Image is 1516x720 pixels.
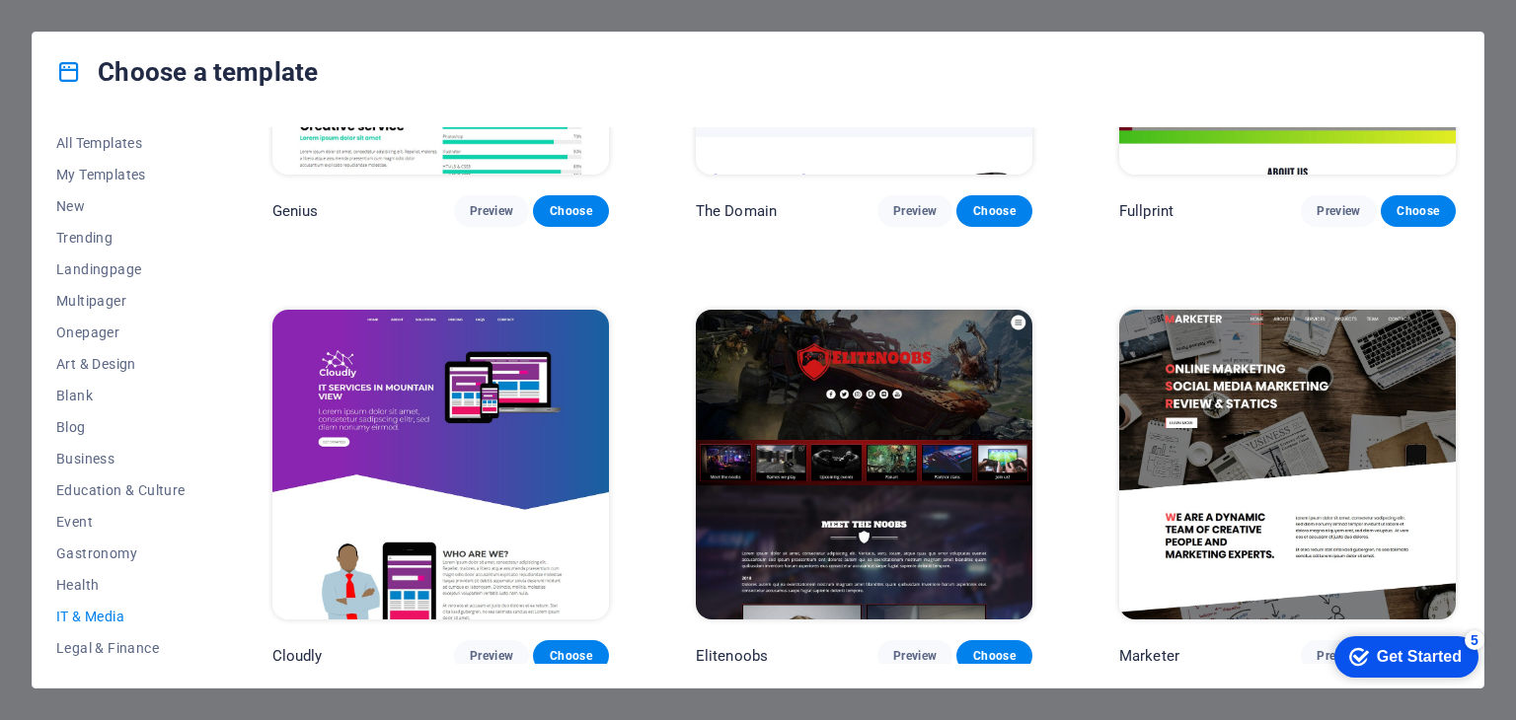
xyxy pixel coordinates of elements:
[549,648,592,664] span: Choose
[470,203,513,219] span: Preview
[696,201,777,221] p: The Domain
[956,640,1031,672] button: Choose
[56,443,186,474] button: Business
[16,10,160,51] div: Get Started 5 items remaining, 0% complete
[877,195,952,227] button: Preview
[1381,195,1456,227] button: Choose
[1119,646,1179,666] p: Marketer
[1317,203,1360,219] span: Preview
[972,203,1016,219] span: Choose
[956,195,1031,227] button: Choose
[146,4,166,24] div: 5
[56,317,186,348] button: Onepager
[56,285,186,317] button: Multipager
[56,451,186,467] span: Business
[56,159,186,190] button: My Templates
[1301,195,1376,227] button: Preview
[1119,201,1174,221] p: Fullprint
[56,380,186,411] button: Blank
[56,474,186,506] button: Education & Culture
[58,22,143,39] div: Get Started
[56,293,186,309] span: Multipager
[272,201,319,221] p: Genius
[1119,310,1456,619] img: Marketer
[893,203,937,219] span: Preview
[1397,203,1440,219] span: Choose
[696,310,1032,619] img: Elitenoobs
[56,538,186,569] button: Gastronomy
[972,648,1016,664] span: Choose
[56,261,186,277] span: Landingpage
[454,195,529,227] button: Preview
[1317,648,1360,664] span: Preview
[56,388,186,403] span: Blank
[56,577,186,593] span: Health
[533,195,608,227] button: Choose
[56,198,186,214] span: New
[549,203,592,219] span: Choose
[272,310,609,619] img: Cloudly
[56,127,186,159] button: All Templates
[470,648,513,664] span: Preview
[56,482,186,498] span: Education & Culture
[893,648,937,664] span: Preview
[56,135,186,151] span: All Templates
[272,646,323,666] p: Cloudly
[56,230,186,246] span: Trending
[56,167,186,182] span: My Templates
[56,506,186,538] button: Event
[696,646,768,666] p: Elitenoobs
[56,56,318,88] h4: Choose a template
[56,190,186,222] button: New
[56,514,186,530] span: Event
[56,632,186,664] button: Legal & Finance
[56,545,186,561] span: Gastronomy
[56,356,186,372] span: Art & Design
[56,601,186,632] button: IT & Media
[56,609,186,624] span: IT & Media
[56,640,186,656] span: Legal & Finance
[454,640,529,672] button: Preview
[56,253,186,285] button: Landingpage
[533,640,608,672] button: Choose
[1301,640,1376,672] button: Preview
[877,640,952,672] button: Preview
[56,569,186,601] button: Health
[56,222,186,253] button: Trending
[56,419,186,435] span: Blog
[56,348,186,380] button: Art & Design
[56,411,186,443] button: Blog
[56,324,186,340] span: Onepager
